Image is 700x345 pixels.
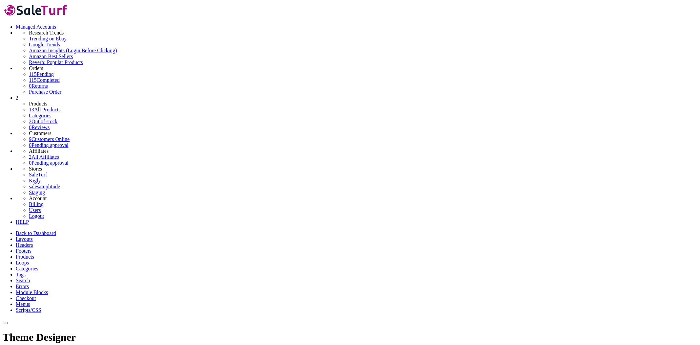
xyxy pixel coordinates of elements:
li: Account [29,195,697,201]
a: Kigly [29,178,41,183]
a: Categories [16,266,38,271]
a: Managed Accounts [16,24,56,30]
span: 9 [29,136,32,142]
a: Amazon Best Sellers [29,54,697,59]
a: Billing [29,201,43,207]
span: 115 [29,77,36,83]
a: salesamplitude [29,184,60,189]
a: 0Pending approval [29,142,68,148]
h1: Theme Designer [3,331,697,343]
img: SaleTurf [3,3,69,17]
a: 2All Affiliates [29,154,59,160]
li: Affiliates [29,148,697,154]
a: Back to Dashboard [16,230,56,236]
span: 2 [29,119,32,124]
a: Search [16,278,30,283]
a: Purchase Order [29,89,61,95]
a: 115Pending [29,71,697,77]
a: Users [29,207,41,213]
a: HELP [16,219,29,225]
a: Products [16,254,34,260]
a: 0Reviews [29,125,50,130]
a: Menus [16,301,30,307]
a: Module Blocks [16,289,48,295]
a: Errors [16,284,29,289]
a: Headers [16,242,33,248]
a: Categories [29,113,51,118]
a: Google Trends [29,42,697,48]
a: Trending on Ebay [29,36,697,42]
span: 2 [16,95,18,101]
span: 0 [29,83,32,89]
li: Products [29,101,697,107]
a: Layouts [16,236,33,242]
a: Reverb: Popular Products [29,59,697,65]
span: 0 [29,125,32,130]
span: 2 [29,154,32,160]
li: Stores [29,166,697,172]
a: 115Completed [29,77,60,83]
a: 0Pending approval [29,160,68,166]
li: Research Trends [29,30,697,36]
a: 9Customers Online [29,136,70,142]
span: 0 [29,142,32,148]
span: 115 [29,71,36,77]
a: Amazon Insights (Login Before Clicking) [29,48,697,54]
a: Loops [16,260,29,265]
a: 0Returns [29,83,48,89]
a: Logout [29,213,44,219]
a: 2Out of stock [29,119,57,124]
a: Staging [29,190,45,195]
a: SaleTurf [29,172,47,177]
a: Scripts/CSS [16,307,41,313]
a: 13All Products [29,107,60,112]
li: Orders [29,65,697,71]
span: 0 [29,160,32,166]
a: Checkout [16,295,36,301]
a: Tags [16,272,26,277]
span: 13 [29,107,34,112]
li: Customers [29,130,697,136]
a: Footers [16,248,32,254]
